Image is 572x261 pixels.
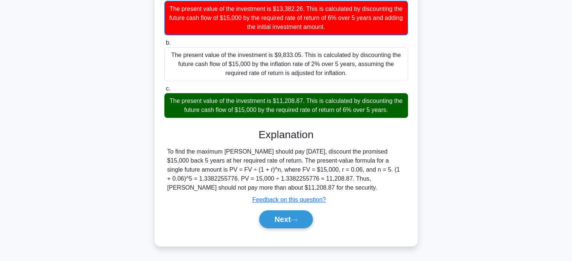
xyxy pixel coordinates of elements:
button: Next [259,210,313,228]
span: b. [166,39,171,46]
div: The present value of the investment is $13,382.26. This is calculated by discounting the future c... [164,1,408,35]
span: c. [166,85,170,92]
a: Feedback on this question? [252,196,326,203]
h3: Explanation [169,128,404,141]
div: The present value of the investment is $11,208.87. This is calculated by discounting the future c... [164,93,408,118]
div: The present value of the investment is $9,833.05. This is calculated by discounting the future ca... [164,47,408,81]
div: To find the maximum [PERSON_NAME] should pay [DATE], discount the promised $15,000 back 5 years a... [167,147,405,192]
